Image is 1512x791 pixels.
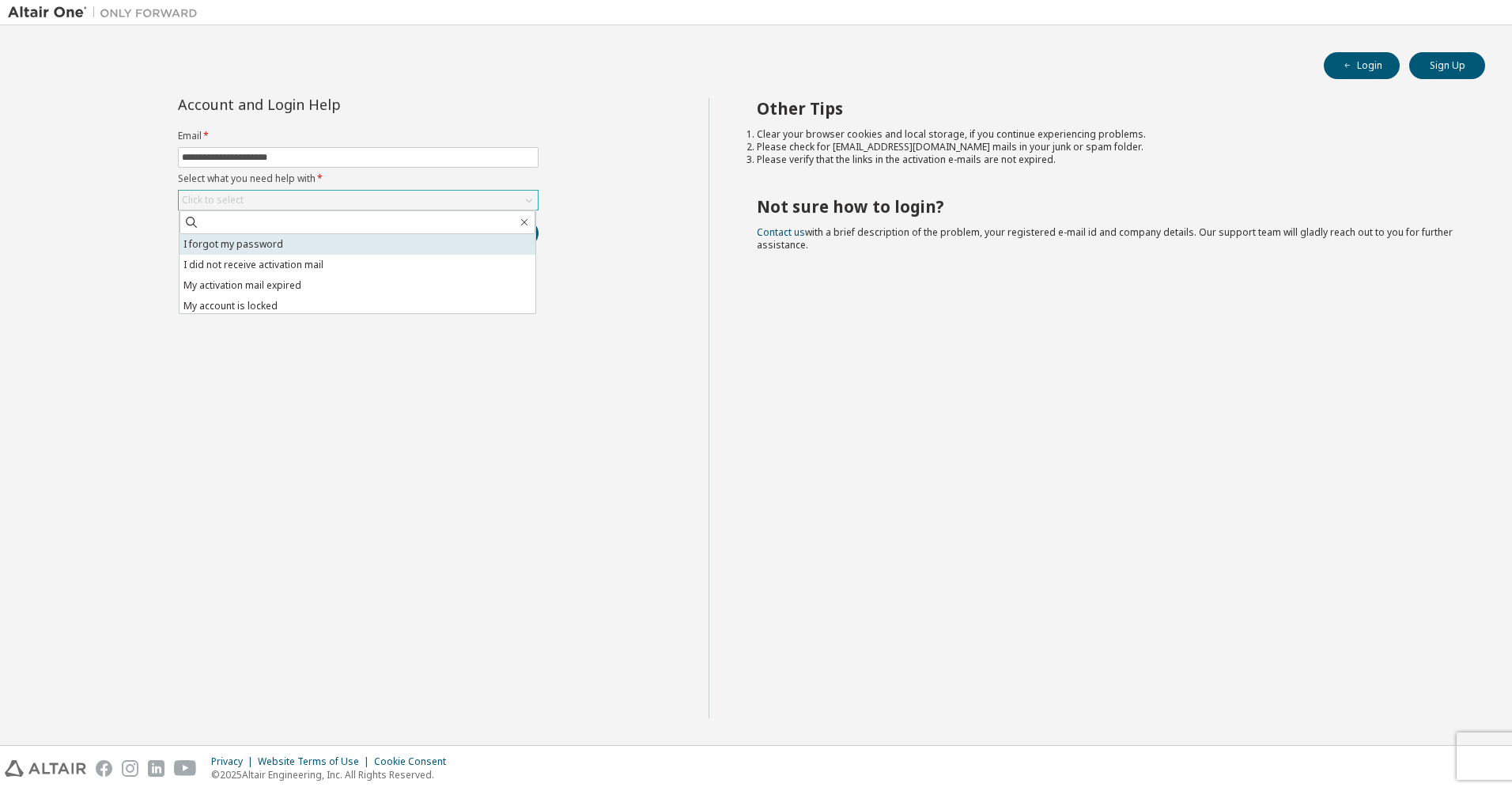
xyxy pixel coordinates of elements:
li: I forgot my password [180,234,535,255]
h2: Not sure how to login? [757,196,1457,217]
div: Account and Login Help [178,98,467,111]
div: Cookie Consent [374,755,455,768]
img: youtube.svg [174,760,197,777]
img: linkedin.svg [148,760,164,777]
img: altair_logo.svg [5,760,86,777]
li: Please check for [EMAIL_ADDRESS][DOMAIN_NAME] mails in your junk or spam folder. [757,141,1457,153]
img: facebook.svg [96,760,112,777]
div: Privacy [211,755,258,768]
label: Email [178,130,539,142]
li: Please verify that the links in the activation e-mails are not expired. [757,153,1457,166]
div: Click to select [179,191,538,210]
p: © 2025 Altair Engineering, Inc. All Rights Reserved. [211,768,455,782]
img: instagram.svg [122,760,138,777]
span: with a brief description of the problem, your registered e-mail id and company details. Our suppo... [757,225,1453,252]
div: Click to select [182,194,244,206]
label: Select what you need help with [178,172,539,185]
div: Website Terms of Use [258,755,374,768]
a: Contact us [757,225,805,239]
button: Login [1324,52,1400,79]
img: Altair One [8,5,206,21]
button: Sign Up [1409,52,1485,79]
h2: Other Tips [757,98,1457,119]
li: Clear your browser cookies and local storage, if you continue experiencing problems. [757,128,1457,141]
